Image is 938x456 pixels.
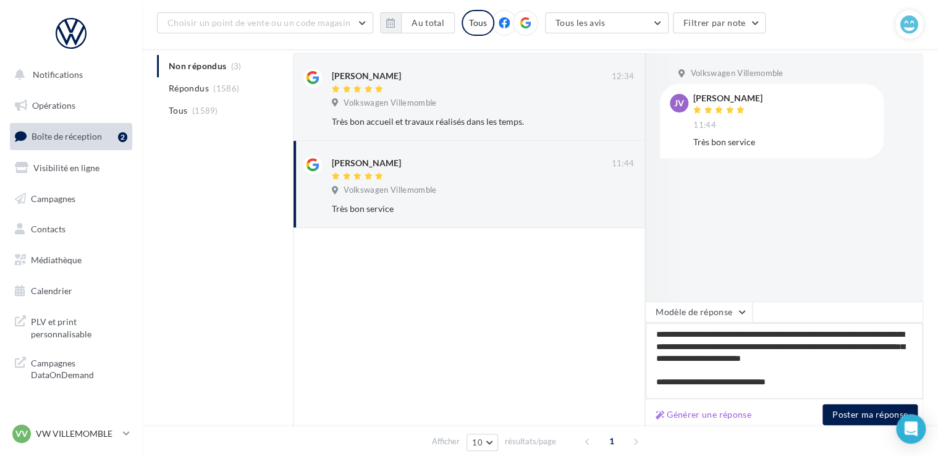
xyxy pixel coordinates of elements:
[32,100,75,111] span: Opérations
[33,163,99,173] span: Visibilité en ligne
[432,436,460,447] span: Afficher
[467,434,498,451] button: 10
[31,285,72,296] span: Calendrier
[10,422,132,445] a: VV VW VILLEMOMBLE
[31,355,127,381] span: Campagnes DataOnDemand
[7,308,135,345] a: PLV et print personnalisable
[693,136,874,148] div: Très bon service
[7,62,130,88] button: Notifications
[332,70,401,82] div: [PERSON_NAME]
[332,157,401,169] div: [PERSON_NAME]
[822,404,918,425] button: Poster ma réponse
[896,414,926,444] div: Open Intercom Messenger
[611,71,634,82] span: 12:34
[693,120,716,131] span: 11:44
[344,98,436,109] span: Volkswagen Villemomble
[645,302,753,323] button: Modèle de réponse
[332,116,554,128] div: Très bon accueil et travaux réalisés dans les temps.
[32,131,102,141] span: Boîte de réception
[651,407,756,422] button: Générer une réponse
[472,437,483,447] span: 10
[380,12,455,33] button: Au total
[7,186,135,212] a: Campagnes
[169,104,187,117] span: Tous
[7,123,135,150] a: Boîte de réception2
[167,17,350,28] span: Choisir un point de vente ou un code magasin
[674,97,684,109] span: JV
[15,428,28,440] span: VV
[7,278,135,304] a: Calendrier
[7,216,135,242] a: Contacts
[693,94,763,103] div: [PERSON_NAME]
[545,12,669,33] button: Tous les avis
[556,17,606,28] span: Tous les avis
[169,82,209,95] span: Répondus
[118,132,127,142] div: 2
[36,428,118,440] p: VW VILLEMOMBLE
[31,313,127,340] span: PLV et print personnalisable
[7,247,135,273] a: Médiathèque
[31,224,65,234] span: Contacts
[673,12,766,33] button: Filtrer par note
[462,10,494,36] div: Tous
[7,350,135,386] a: Campagnes DataOnDemand
[31,255,82,265] span: Médiathèque
[332,203,554,215] div: Très bon service
[602,431,622,451] span: 1
[505,436,556,447] span: résultats/page
[7,93,135,119] a: Opérations
[690,68,783,79] span: Volkswagen Villemomble
[611,158,634,169] span: 11:44
[192,106,218,116] span: (1589)
[213,83,239,93] span: (1586)
[344,185,436,196] span: Volkswagen Villemomble
[401,12,455,33] button: Au total
[7,155,135,181] a: Visibilité en ligne
[33,69,83,80] span: Notifications
[157,12,373,33] button: Choisir un point de vente ou un code magasin
[31,193,75,203] span: Campagnes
